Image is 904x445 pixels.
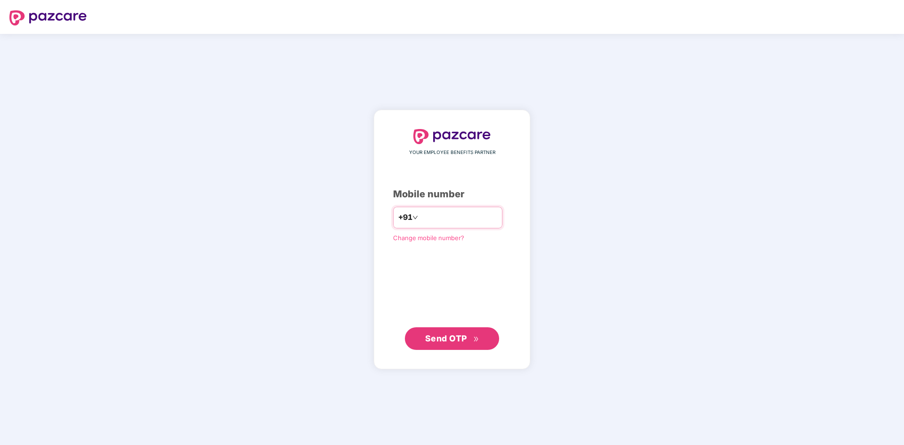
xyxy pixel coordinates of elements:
[425,333,467,343] span: Send OTP
[413,129,491,144] img: logo
[409,149,495,156] span: YOUR EMPLOYEE BENEFITS PARTNER
[9,10,87,25] img: logo
[398,211,412,223] span: +91
[393,234,464,242] a: Change mobile number?
[412,215,418,220] span: down
[405,327,499,350] button: Send OTPdouble-right
[473,336,479,342] span: double-right
[393,187,511,202] div: Mobile number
